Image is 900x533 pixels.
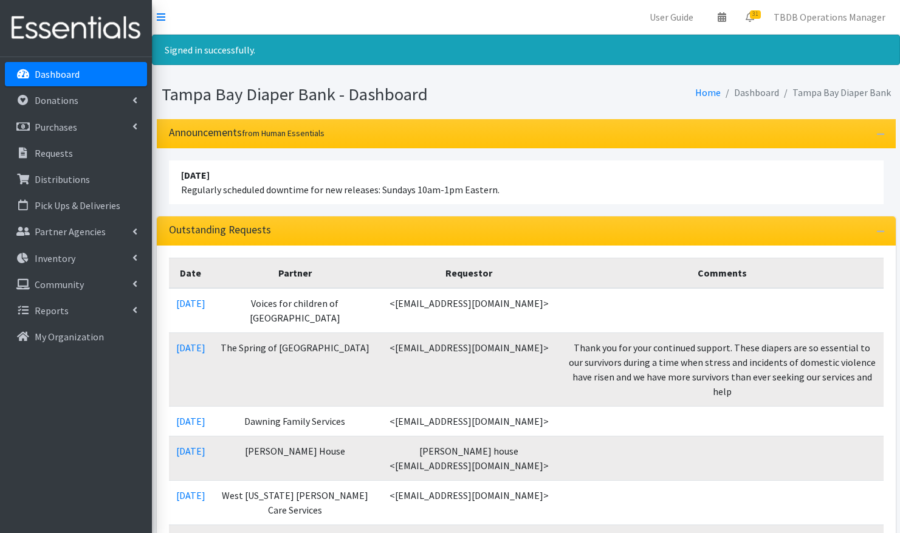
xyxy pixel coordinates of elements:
[176,445,205,457] a: [DATE]
[242,128,325,139] small: from Human Essentials
[35,278,84,291] p: Community
[561,332,883,406] td: Thank you for your continued support. These diapers are so essential to our survivors during a ti...
[561,258,883,288] th: Comments
[5,272,147,297] a: Community
[169,126,325,139] h3: Announcements
[5,167,147,191] a: Distributions
[5,219,147,244] a: Partner Agencies
[35,252,75,264] p: Inventory
[176,415,205,427] a: [DATE]
[377,480,561,524] td: <[EMAIL_ADDRESS][DOMAIN_NAME]>
[750,10,761,19] span: 31
[176,489,205,501] a: [DATE]
[5,115,147,139] a: Purchases
[5,298,147,323] a: Reports
[5,141,147,165] a: Requests
[162,84,522,105] h1: Tampa Bay Diaper Bank - Dashboard
[5,62,147,86] a: Dashboard
[213,288,377,333] td: Voices for children of [GEOGRAPHIC_DATA]
[5,193,147,218] a: Pick Ups & Deliveries
[35,173,90,185] p: Distributions
[176,342,205,354] a: [DATE]
[5,246,147,270] a: Inventory
[377,406,561,436] td: <[EMAIL_ADDRESS][DOMAIN_NAME]>
[377,258,561,288] th: Requestor
[736,5,764,29] a: 31
[35,94,78,106] p: Donations
[695,86,721,98] a: Home
[213,436,377,480] td: [PERSON_NAME] House
[169,224,271,236] h3: Outstanding Requests
[213,480,377,524] td: West [US_STATE] [PERSON_NAME] Care Services
[213,332,377,406] td: The Spring of [GEOGRAPHIC_DATA]
[35,331,104,343] p: My Organization
[377,288,561,333] td: <[EMAIL_ADDRESS][DOMAIN_NAME]>
[35,225,106,238] p: Partner Agencies
[377,332,561,406] td: <[EMAIL_ADDRESS][DOMAIN_NAME]>
[35,199,120,211] p: Pick Ups & Deliveries
[176,297,205,309] a: [DATE]
[181,169,210,181] strong: [DATE]
[35,68,80,80] p: Dashboard
[721,84,779,101] li: Dashboard
[5,8,147,49] img: HumanEssentials
[35,147,73,159] p: Requests
[640,5,703,29] a: User Guide
[5,325,147,349] a: My Organization
[169,258,213,288] th: Date
[213,406,377,436] td: Dawning Family Services
[169,160,884,204] li: Regularly scheduled downtime for new releases: Sundays 10am-1pm Eastern.
[779,84,891,101] li: Tampa Bay Diaper Bank
[35,121,77,133] p: Purchases
[213,258,377,288] th: Partner
[35,304,69,317] p: Reports
[5,88,147,112] a: Donations
[764,5,895,29] a: TBDB Operations Manager
[152,35,900,65] div: Signed in successfully.
[377,436,561,480] td: [PERSON_NAME] house <[EMAIL_ADDRESS][DOMAIN_NAME]>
